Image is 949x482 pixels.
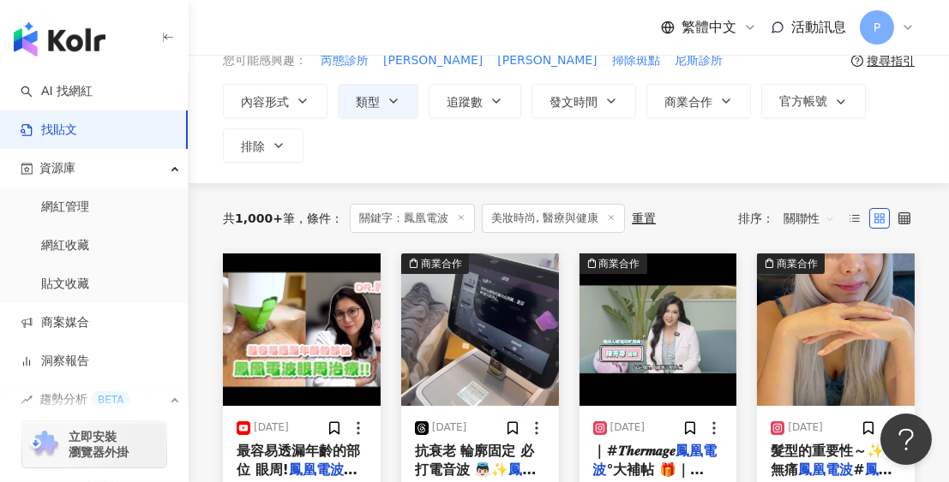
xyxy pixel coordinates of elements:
[21,83,93,100] a: searchAI 找網紅
[338,84,418,118] button: 類型
[788,420,823,435] div: [DATE]
[415,443,534,478] span: 抗衰老 輪廓固定 必打電音波 👼🏻✨
[496,51,598,70] button: [PERSON_NAME]
[223,52,307,69] span: 您可能感興趣：
[880,414,932,465] iframe: Help Scout Beacon - Open
[757,253,915,406] img: post-image
[235,211,283,225] span: 1,000+
[223,211,295,225] div: 共 筆
[784,205,835,232] span: 關聯性
[421,255,462,272] div: 商業合作
[674,51,724,70] button: 尼斯診所
[593,443,676,459] span: ｜#𝑻𝒉𝒆𝒓𝒎𝒂𝒈𝒆
[223,84,327,118] button: 內容形式
[321,52,369,69] span: 芮態診所
[611,51,661,70] button: 掃除斑點
[69,429,129,460] span: 立即安裝 瀏覽器外掛
[401,253,559,406] button: 商業合作
[599,255,640,272] div: 商業合作
[593,443,717,478] mark: 鳳凰電波
[39,149,75,187] span: 資源庫
[429,84,521,118] button: 追蹤數
[350,204,475,233] span: 關鍵字：鳳凰電波
[223,253,381,406] img: post-image
[237,443,360,478] span: 最容易透漏年齡的部位 眼周!
[320,51,369,70] button: 芮態診所
[22,421,166,467] a: chrome extension立即安裝 瀏覽器外掛
[580,253,737,406] img: post-image
[632,211,656,225] div: 重置
[14,22,105,57] img: logo
[432,420,467,435] div: [DATE]
[447,95,483,109] span: 追蹤數
[851,55,863,67] span: question-circle
[223,128,303,163] button: 排除
[761,84,866,118] button: 官方帳號
[771,443,900,478] span: 髮型的重要性～✨ #無痛
[21,353,89,370] a: 洞察報告
[682,18,736,37] span: 繁體中文
[482,204,625,233] span: 美妝時尚, 醫療與健康
[41,237,89,254] a: 網紅收藏
[610,420,646,435] div: [DATE]
[777,255,818,272] div: 商業合作
[356,95,380,109] span: 類型
[497,52,597,69] span: [PERSON_NAME]
[401,253,559,406] img: post-image
[27,431,61,458] img: chrome extension
[382,51,484,70] button: [PERSON_NAME]
[383,52,483,69] span: [PERSON_NAME]
[21,122,77,139] a: 找貼文
[532,84,636,118] button: 發文時間
[779,94,827,108] span: 官方帳號
[853,461,864,478] span: #
[550,95,598,109] span: 發文時間
[241,95,289,109] span: 內容形式
[738,205,844,232] div: 排序：
[254,420,289,435] div: [DATE]
[675,52,723,69] span: 尼斯診所
[41,199,89,216] a: 網紅管理
[867,54,915,68] div: 搜尋指引
[798,461,853,478] mark: 鳳凰電波
[757,253,915,406] button: 商業合作
[241,140,265,153] span: 排除
[289,461,357,478] mark: 鳳凰電波
[612,52,660,69] span: 掃除斑點
[295,211,343,225] span: 條件 ：
[580,253,737,406] button: 商業合作
[39,380,130,419] span: 趨勢分析
[664,95,712,109] span: 商業合作
[791,19,846,35] span: 活動訊息
[41,276,89,293] a: 貼文收藏
[21,314,89,331] a: 商案媒合
[646,84,751,118] button: 商業合作
[874,18,880,37] span: P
